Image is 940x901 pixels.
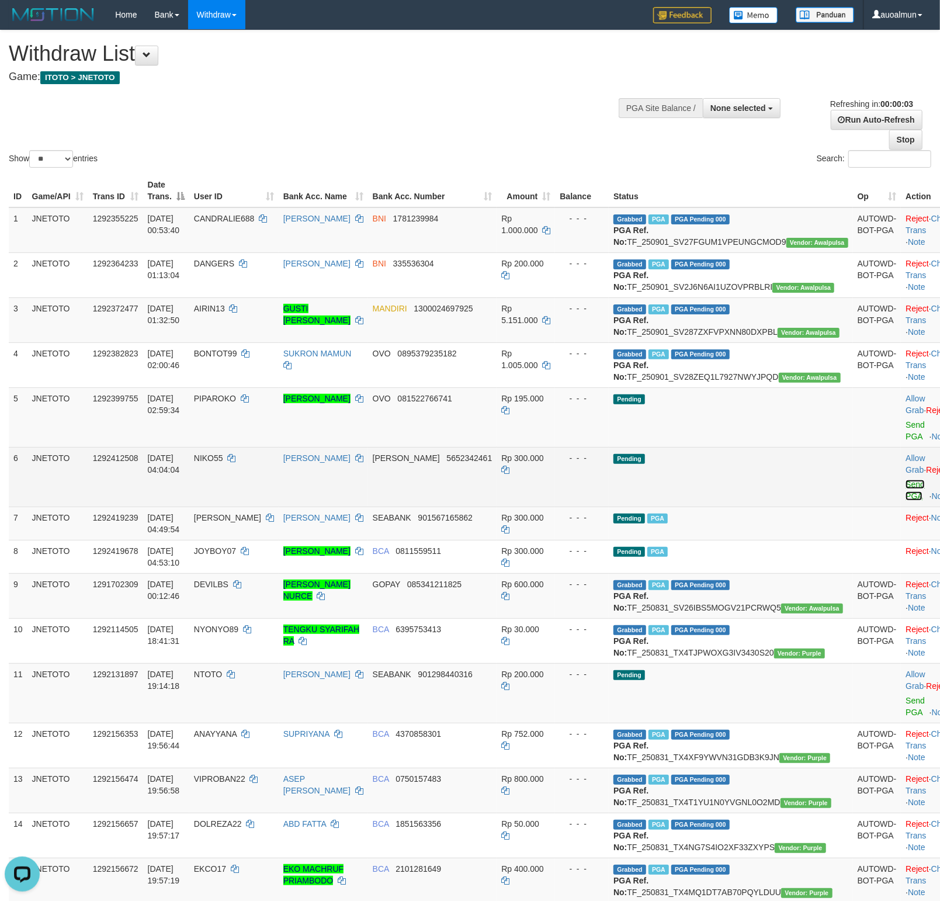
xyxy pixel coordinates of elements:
[373,819,389,829] span: BCA
[703,98,781,118] button: None selected
[648,625,669,635] span: Marked by auofahmi
[9,174,27,207] th: ID
[613,547,645,557] span: Pending
[373,625,389,634] span: BCA
[880,99,913,109] strong: 00:00:03
[613,259,646,269] span: Grabbed
[373,774,389,784] span: BCA
[447,453,492,463] span: Copy 5652342461 to clipboard
[194,394,236,403] span: PIPAROKO
[9,207,27,253] td: 1
[27,723,88,768] td: JNETOTO
[194,513,261,522] span: [PERSON_NAME]
[143,174,189,207] th: Date Trans.: activate to sort column descending
[396,729,441,739] span: Copy 4370858301 to clipboard
[396,625,441,634] span: Copy 6395753413 to clipboard
[906,729,929,739] a: Reject
[613,741,648,762] b: PGA Ref. No:
[648,214,669,224] span: Marked by auonisif
[648,259,669,269] span: Marked by auoradja
[93,394,138,403] span: 1292399755
[9,540,27,573] td: 8
[613,316,648,337] b: PGA Ref. No:
[148,580,180,601] span: [DATE] 00:12:46
[560,728,604,740] div: - - -
[9,150,98,168] label: Show entries
[671,625,730,635] span: PGA Pending
[647,547,668,557] span: Marked by auoradja
[9,342,27,387] td: 4
[613,349,646,359] span: Grabbed
[613,580,646,590] span: Grabbed
[906,546,929,556] a: Reject
[194,453,223,463] span: NIKO55
[671,349,730,359] span: PGA Pending
[93,349,138,358] span: 1292382823
[373,304,407,313] span: MANDIRI
[501,546,543,556] span: Rp 300.000
[194,214,255,223] span: CANDRALIE688
[148,774,180,795] span: [DATE] 19:56:58
[560,545,604,557] div: - - -
[396,774,441,784] span: Copy 0750157483 to clipboard
[5,5,40,40] button: Open LiveChat chat widget
[609,768,853,813] td: TF_250831_TX4T1YU1N0YVGNL0O2MD
[194,819,242,829] span: DOLREZA22
[414,304,473,313] span: Copy 1300024697925 to clipboard
[775,843,825,853] span: Vendor URL: https://trx4.1velocity.biz
[609,813,853,858] td: TF_250831_TX4NG7S4IO2XF33ZXYPS
[9,723,27,768] td: 12
[373,453,440,463] span: [PERSON_NAME]
[648,730,669,740] span: Marked by auofahmi
[27,618,88,663] td: JNETOTO
[501,729,543,739] span: Rp 752.000
[283,453,351,463] a: [PERSON_NAME]
[613,394,645,404] span: Pending
[27,663,88,723] td: JNETOTO
[853,573,901,618] td: AUTOWD-BOT-PGA
[560,512,604,524] div: - - -
[560,818,604,830] div: - - -
[648,349,669,359] span: Marked by auoradja
[560,213,604,224] div: - - -
[613,304,646,314] span: Grabbed
[848,150,931,168] input: Search:
[560,668,604,680] div: - - -
[9,297,27,342] td: 3
[9,663,27,723] td: 11
[148,670,180,691] span: [DATE] 19:14:18
[609,573,853,618] td: TF_250831_SV26IBS5MOGV21PCRWQ5
[373,670,411,679] span: SEABANK
[653,7,712,23] img: Feedback.jpg
[853,342,901,387] td: AUTOWD-BOT-PGA
[189,174,279,207] th: User ID: activate to sort column ascending
[501,670,543,679] span: Rp 200.000
[671,304,730,314] span: PGA Pending
[609,297,853,342] td: TF_250901_SV287ZXFVPXNN80DXPBL
[613,820,646,830] span: Grabbed
[194,625,238,634] span: NYONYO89
[796,7,854,23] img: panduan.png
[93,259,138,268] span: 1292364233
[560,578,604,590] div: - - -
[853,252,901,297] td: AUTOWD-BOT-PGA
[908,843,925,852] a: Note
[908,603,925,612] a: Note
[908,798,925,807] a: Note
[648,304,669,314] span: Marked by auowiliam
[9,252,27,297] td: 2
[772,283,834,293] span: Vendor URL: https://service2.1velocity.biz
[853,618,901,663] td: AUTOWD-BOT-PGA
[906,453,925,474] a: Allow Grab
[393,214,439,223] span: Copy 1781239984 to clipboard
[613,226,648,247] b: PGA Ref. No:
[781,798,831,808] span: Vendor URL: https://trx4.1velocity.biz
[93,513,138,522] span: 1292419239
[27,540,88,573] td: JNETOTO
[373,513,411,522] span: SEABANK
[501,349,537,370] span: Rp 1.005.000
[9,618,27,663] td: 10
[9,447,27,507] td: 6
[397,394,452,403] span: Copy 081522766741 to clipboard
[148,259,180,280] span: [DATE] 01:13:04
